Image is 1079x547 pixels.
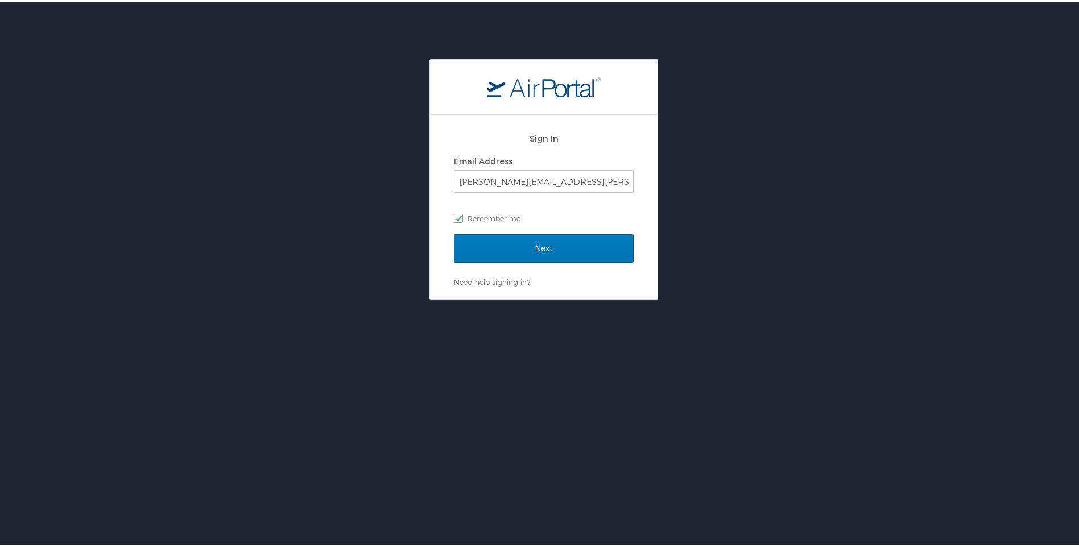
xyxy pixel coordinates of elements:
label: Email Address [454,154,512,164]
label: Remember me [454,208,634,225]
h2: Sign In [454,130,634,143]
input: Next [454,232,634,260]
img: logo [487,74,601,95]
a: Need help signing in? [454,275,530,284]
